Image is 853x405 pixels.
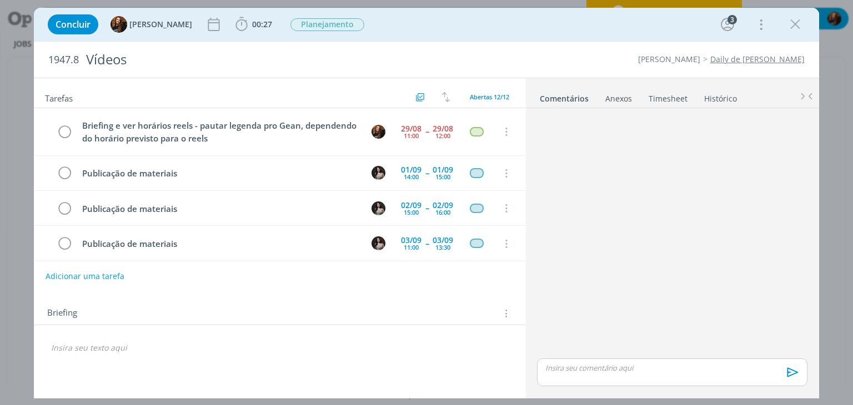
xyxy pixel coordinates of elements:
[435,244,450,250] div: 13:30
[48,54,79,66] span: 1947.8
[77,119,361,145] div: Briefing e ver horários reels - pautar legenda pro Gean, dependendo do horário previsto para o reels
[433,125,453,133] div: 29/08
[111,16,192,33] button: T[PERSON_NAME]
[370,235,387,252] button: C
[401,166,422,174] div: 01/09
[77,237,361,251] div: Publicação de materiais
[77,166,361,180] div: Publicação de materiais
[605,93,632,104] div: Anexos
[727,15,737,24] div: 3
[425,128,429,135] span: --
[290,18,365,32] button: Planejamento
[372,201,385,215] img: C
[372,166,385,180] img: C
[34,8,819,398] div: dialog
[404,174,419,180] div: 14:00
[81,46,485,73] div: Vídeos
[372,236,385,250] img: C
[539,88,589,104] a: Comentários
[47,306,77,321] span: Briefing
[404,133,419,139] div: 11:00
[435,133,450,139] div: 12:00
[719,16,736,33] button: 3
[425,169,429,177] span: --
[252,19,272,29] span: 00:27
[404,209,419,215] div: 15:00
[290,18,364,31] span: Planejamento
[45,90,73,104] span: Tarefas
[433,236,453,244] div: 03/09
[401,201,422,209] div: 02/09
[470,93,509,101] span: Abertas 12/12
[710,54,805,64] a: Daily de [PERSON_NAME]
[425,204,429,212] span: --
[370,123,387,140] button: T
[401,125,422,133] div: 29/08
[425,240,429,247] span: --
[404,244,419,250] div: 11:00
[433,201,453,209] div: 02/09
[111,16,127,33] img: T
[433,166,453,174] div: 01/09
[45,266,125,286] button: Adicionar uma tarefa
[435,209,450,215] div: 16:00
[704,88,737,104] a: Histórico
[435,174,450,180] div: 15:00
[129,21,192,28] span: [PERSON_NAME]
[233,16,275,33] button: 00:27
[638,54,700,64] a: [PERSON_NAME]
[372,125,385,139] img: T
[56,20,91,29] span: Concluir
[648,88,688,104] a: Timesheet
[401,236,422,244] div: 03/09
[442,92,450,102] img: arrow-down-up.svg
[370,165,387,181] button: C
[77,202,361,216] div: Publicação de materiais
[48,14,98,34] button: Concluir
[370,200,387,216] button: C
